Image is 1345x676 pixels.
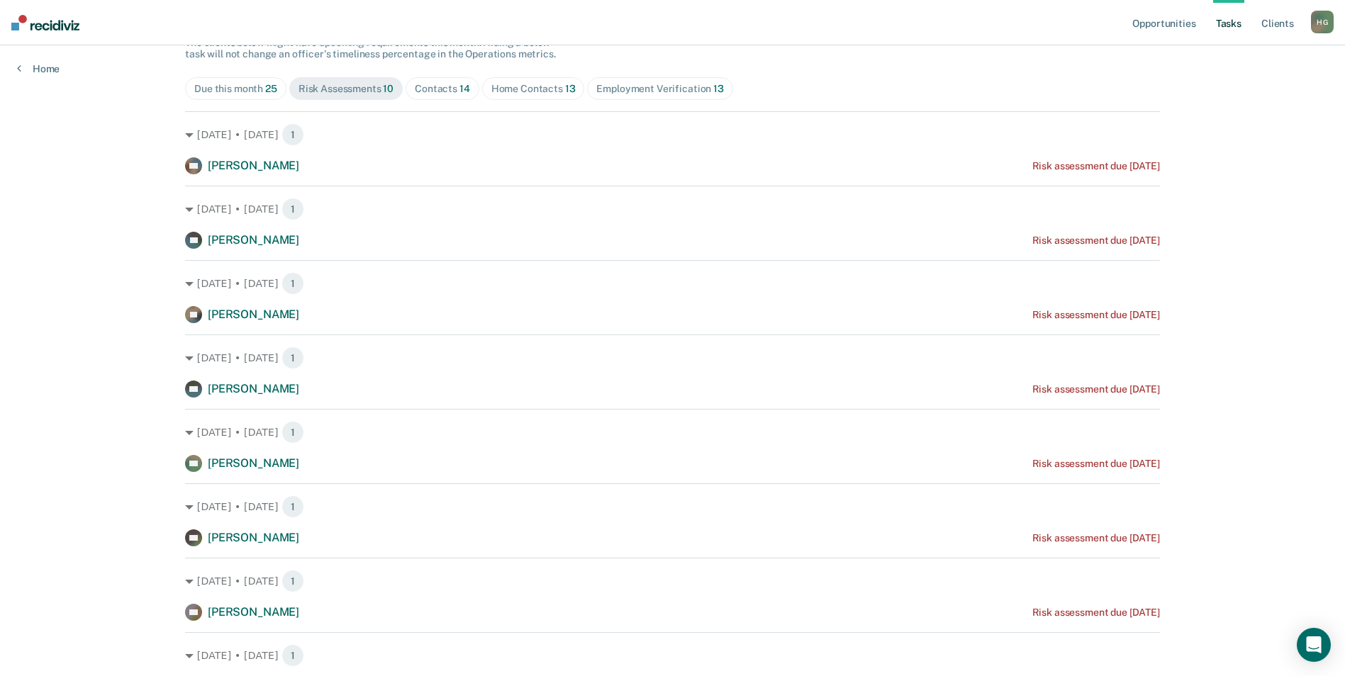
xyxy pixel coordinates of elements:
[185,421,1160,444] div: [DATE] • [DATE] 1
[1032,532,1160,544] div: Risk assessment due [DATE]
[459,83,470,94] span: 14
[565,83,576,94] span: 13
[265,83,277,94] span: 25
[185,198,1160,220] div: [DATE] • [DATE] 1
[1032,458,1160,470] div: Risk assessment due [DATE]
[415,83,470,95] div: Contacts
[185,37,556,60] span: The clients below might have upcoming requirements this month. Hiding a below task will not chang...
[298,83,394,95] div: Risk Assessments
[185,272,1160,295] div: [DATE] • [DATE] 1
[208,308,299,321] span: [PERSON_NAME]
[185,123,1160,146] div: [DATE] • [DATE] 1
[208,605,299,619] span: [PERSON_NAME]
[491,83,576,95] div: Home Contacts
[281,123,304,146] span: 1
[208,382,299,395] span: [PERSON_NAME]
[1032,235,1160,247] div: Risk assessment due [DATE]
[281,495,304,518] span: 1
[185,570,1160,592] div: [DATE] • [DATE] 1
[1032,160,1160,172] div: Risk assessment due [DATE]
[281,644,304,667] span: 1
[1032,607,1160,619] div: Risk assessment due [DATE]
[185,495,1160,518] div: [DATE] • [DATE] 1
[17,62,60,75] a: Home
[208,531,299,544] span: [PERSON_NAME]
[1032,309,1160,321] div: Risk assessment due [DATE]
[281,198,304,220] span: 1
[1297,628,1331,662] div: Open Intercom Messenger
[1032,383,1160,395] div: Risk assessment due [DATE]
[281,272,304,295] span: 1
[11,15,79,30] img: Recidiviz
[281,421,304,444] span: 1
[281,570,304,592] span: 1
[208,233,299,247] span: [PERSON_NAME]
[1311,11,1334,33] div: H G
[185,347,1160,369] div: [DATE] • [DATE] 1
[208,456,299,470] span: [PERSON_NAME]
[383,83,394,94] span: 10
[596,83,723,95] div: Employment Verification
[194,83,277,95] div: Due this month
[208,159,299,172] span: [PERSON_NAME]
[713,83,724,94] span: 13
[281,347,304,369] span: 1
[185,644,1160,667] div: [DATE] • [DATE] 1
[1311,11,1334,33] button: HG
